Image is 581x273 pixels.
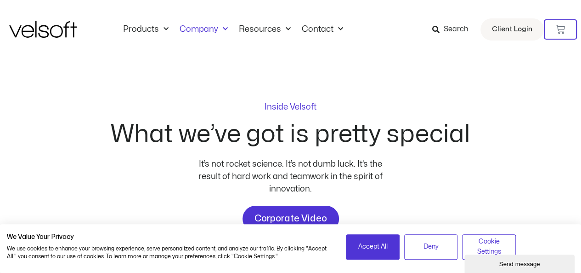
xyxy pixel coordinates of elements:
div: It’s not rocket science. It’s not dumb luck. It’s the result of hard work and teamwork in the spi... [194,158,387,195]
a: ProductsMenu Toggle [118,24,174,35]
a: Corporate Video [243,206,339,232]
nav: Menu [118,24,349,35]
img: Velsoft Training Materials [9,21,77,38]
span: Search [444,23,468,35]
a: Search [432,22,475,37]
span: Deny [423,242,439,252]
h2: What we’ve got is pretty special [111,122,470,147]
span: Corporate Video [254,211,327,226]
span: Accept All [358,242,387,252]
button: Adjust cookie preferences [462,234,516,260]
h2: We Value Your Privacy [7,233,332,241]
a: ContactMenu Toggle [296,24,349,35]
iframe: chat widget [464,253,576,273]
span: Cookie Settings [468,237,510,257]
a: CompanyMenu Toggle [174,24,233,35]
p: We use cookies to enhance your browsing experience, serve personalized content, and analyze our t... [7,245,332,261]
button: Accept all cookies [346,234,400,260]
a: ResourcesMenu Toggle [233,24,296,35]
p: Inside Velsoft [265,103,316,111]
a: Client Login [480,18,544,41]
button: Deny all cookies [404,234,458,260]
span: Client Login [492,23,532,35]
